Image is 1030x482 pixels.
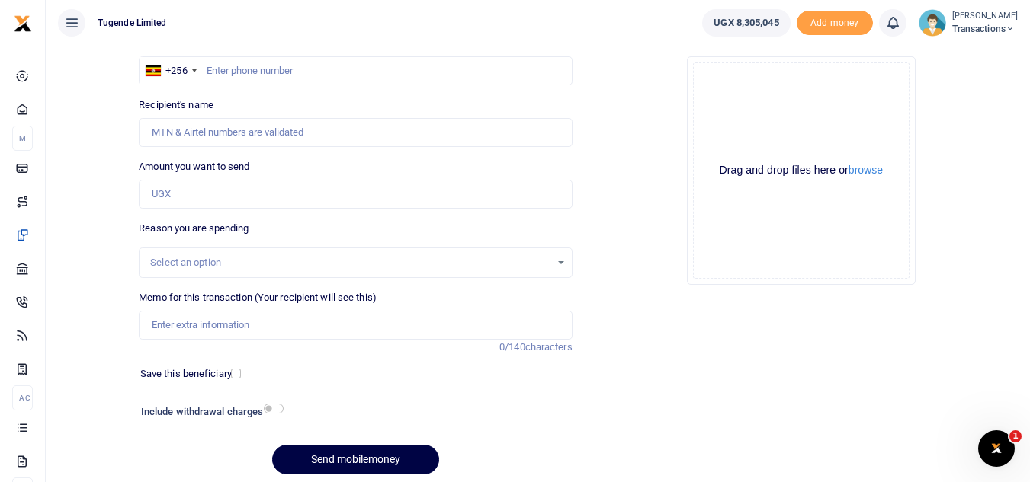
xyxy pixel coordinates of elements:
label: Save this beneficiary [140,366,232,381]
label: Reason you are spending [139,221,249,236]
span: 0/140 [499,341,525,353]
a: logo-small logo-large logo-large [14,17,32,28]
img: logo-small [14,14,32,33]
input: UGX [139,180,572,209]
li: Wallet ballance [696,9,796,37]
li: M [12,126,33,151]
h6: Include withdrawal charges [141,406,277,418]
button: Send mobilemoney [272,445,439,474]
div: File Uploader [687,56,916,285]
iframe: Intercom live chat [978,430,1015,467]
span: characters [525,341,573,353]
label: Amount you want to send [139,159,249,174]
div: +256 [165,63,187,78]
button: browse [849,164,883,175]
input: Enter extra information [139,311,572,340]
span: UGX 8,305,045 [714,15,778,30]
input: MTN & Airtel numbers are validated [139,118,572,147]
a: profile-user [PERSON_NAME] Transactions [919,9,1018,37]
div: Select an option [150,255,550,270]
li: Ac [12,385,33,410]
span: Add money [797,11,873,36]
span: 1 [1009,430,1022,442]
span: Tugende Limited [91,16,173,30]
span: Transactions [952,22,1018,36]
small: [PERSON_NAME] [952,10,1018,23]
label: Recipient's name [139,97,213,113]
label: Memo for this transaction (Your recipient will see this) [139,290,377,305]
li: Toup your wallet [797,11,873,36]
div: Drag and drop files here or [694,163,909,177]
a: UGX 8,305,045 [702,9,790,37]
a: Add money [797,16,873,27]
img: profile-user [919,9,946,37]
input: Enter phone number [139,56,572,85]
div: Uganda: +256 [140,57,201,85]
